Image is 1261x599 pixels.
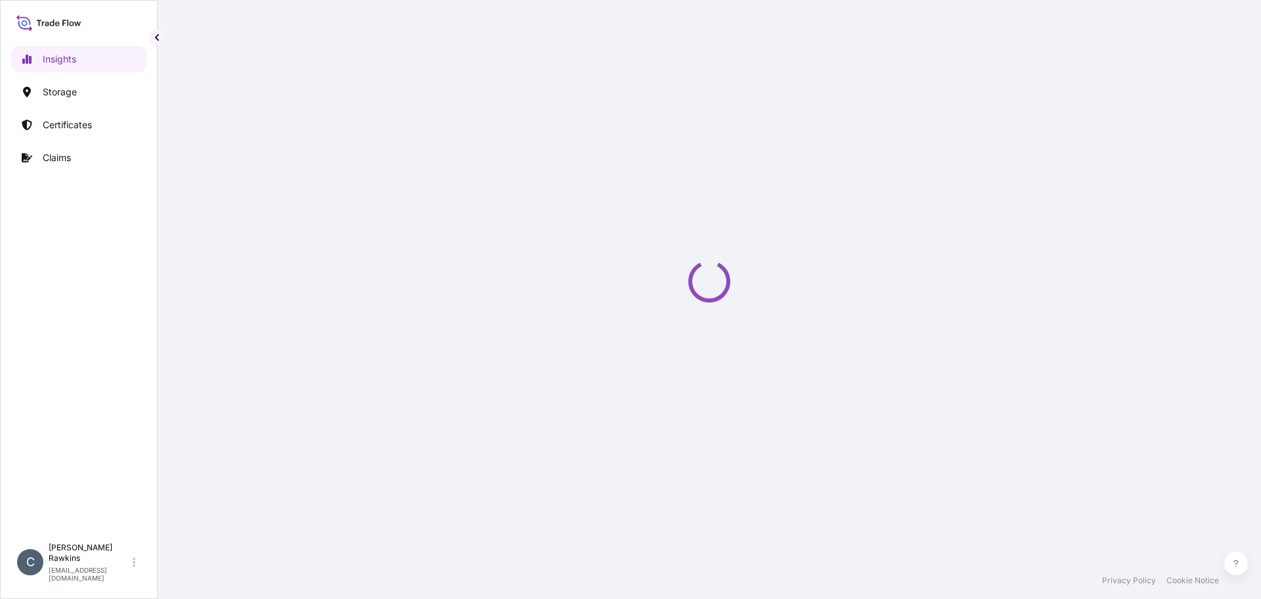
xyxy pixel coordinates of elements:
[11,112,146,138] a: Certificates
[49,566,130,582] p: [EMAIL_ADDRESS][DOMAIN_NAME]
[11,79,146,105] a: Storage
[49,542,130,563] p: [PERSON_NAME] Rawkins
[1102,575,1156,586] a: Privacy Policy
[43,53,76,66] p: Insights
[11,46,146,72] a: Insights
[11,145,146,171] a: Claims
[43,85,77,99] p: Storage
[26,556,35,569] span: C
[43,151,71,164] p: Claims
[43,118,92,132] p: Certificates
[1166,575,1219,586] a: Cookie Notice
